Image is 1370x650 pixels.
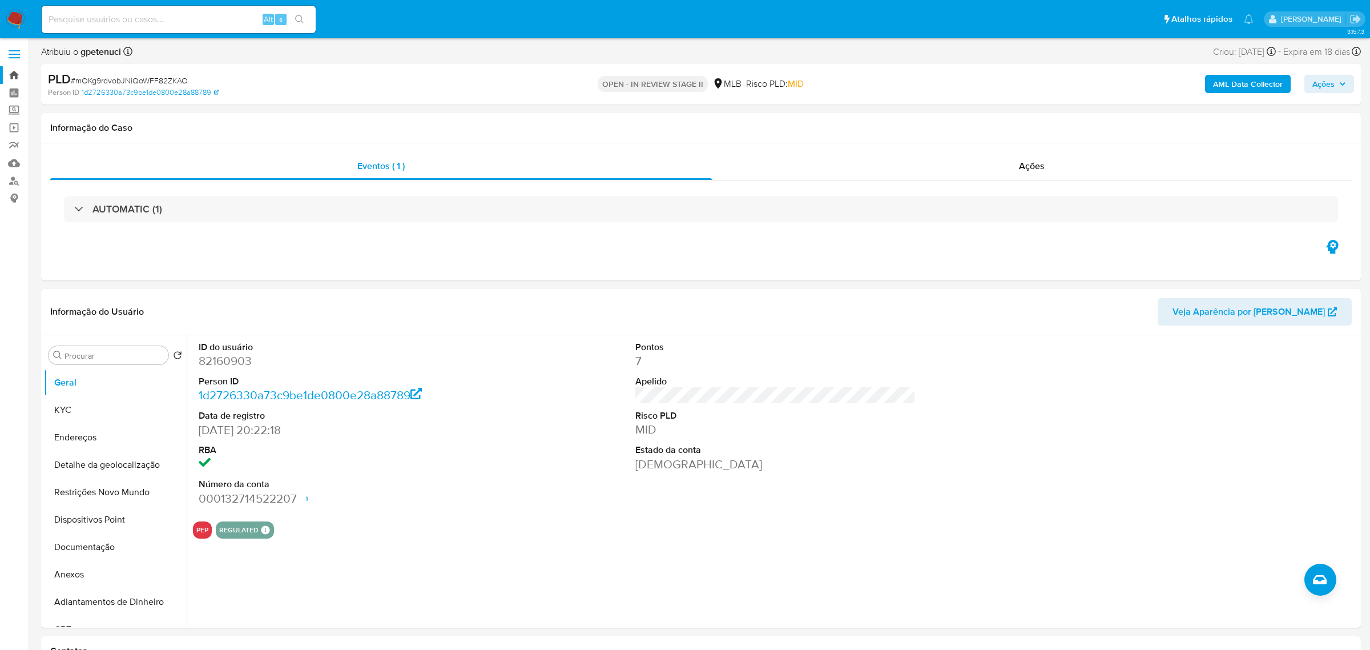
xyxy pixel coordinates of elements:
[357,159,405,172] span: Eventos ( 1 )
[598,76,708,92] p: OPEN - IN REVIEW STAGE II
[199,491,478,507] dd: 000132714522207
[1213,44,1276,59] div: Criou: [DATE]
[44,533,187,561] button: Documentação
[78,45,121,58] b: gpetenuci
[1244,14,1254,24] a: Notificações
[288,11,311,27] button: search-icon
[1349,13,1361,25] a: Sair
[635,341,915,354] dt: Pontos
[44,424,187,451] button: Endereços
[199,341,478,354] dt: ID do usuário
[635,375,915,388] dt: Apelido
[48,87,79,98] b: Person ID
[173,351,182,363] button: Retornar ao pedido padrão
[44,369,187,396] button: Geral
[50,122,1352,134] h1: Informação do Caso
[1172,298,1325,326] span: Veja Aparência por [PERSON_NAME]
[44,616,187,643] button: CBT
[746,78,804,90] span: Risco PLD:
[50,306,144,318] h1: Informação do Usuário
[1205,75,1291,93] button: AML Data Collector
[82,87,219,98] a: 1d2726330a73c9be1de0800e28a88789
[635,422,915,438] dd: MID
[1278,44,1281,59] span: -
[92,203,162,215] h3: AUTOMATIC (1)
[41,46,121,58] span: Atribuiu o
[44,479,187,506] button: Restrições Novo Mundo
[48,70,71,88] b: PLD
[1171,13,1232,25] span: Atalhos rápidos
[199,387,422,403] a: 1d2726330a73c9be1de0800e28a88789
[635,456,915,472] dd: [DEMOGRAPHIC_DATA]
[1019,159,1045,172] span: Ações
[199,478,478,491] dt: Número da conta
[1213,75,1283,93] b: AML Data Collector
[65,351,164,361] input: Procurar
[44,451,187,479] button: Detalhe da geolocalização
[1304,75,1354,93] button: Ações
[64,196,1338,222] div: AUTOMATIC (1)
[71,75,188,86] span: # mOKg9rdvobJNiQoWFF82ZKAO
[635,410,915,422] dt: Risco PLD
[44,396,187,424] button: KYC
[1158,298,1352,326] button: Veja Aparência por [PERSON_NAME]
[44,588,187,616] button: Adiantamentos de Dinheiro
[635,444,915,456] dt: Estado da conta
[42,12,316,27] input: Pesquise usuários ou casos...
[1312,75,1335,93] span: Ações
[199,444,478,456] dt: RBA
[44,506,187,533] button: Dispositivos Point
[635,353,915,369] dd: 7
[199,375,478,388] dt: Person ID
[44,561,187,588] button: Anexos
[279,14,283,25] span: s
[1283,46,1350,58] span: Expira em 18 dias
[199,410,478,422] dt: Data de registro
[788,77,804,90] span: MID
[264,14,273,25] span: Alt
[712,78,742,90] div: MLB
[199,422,478,438] dd: [DATE] 20:22:18
[53,351,62,360] button: Procurar
[199,353,478,369] dd: 82160903
[1281,14,1345,25] p: giovanna.petenuci@mercadolivre.com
